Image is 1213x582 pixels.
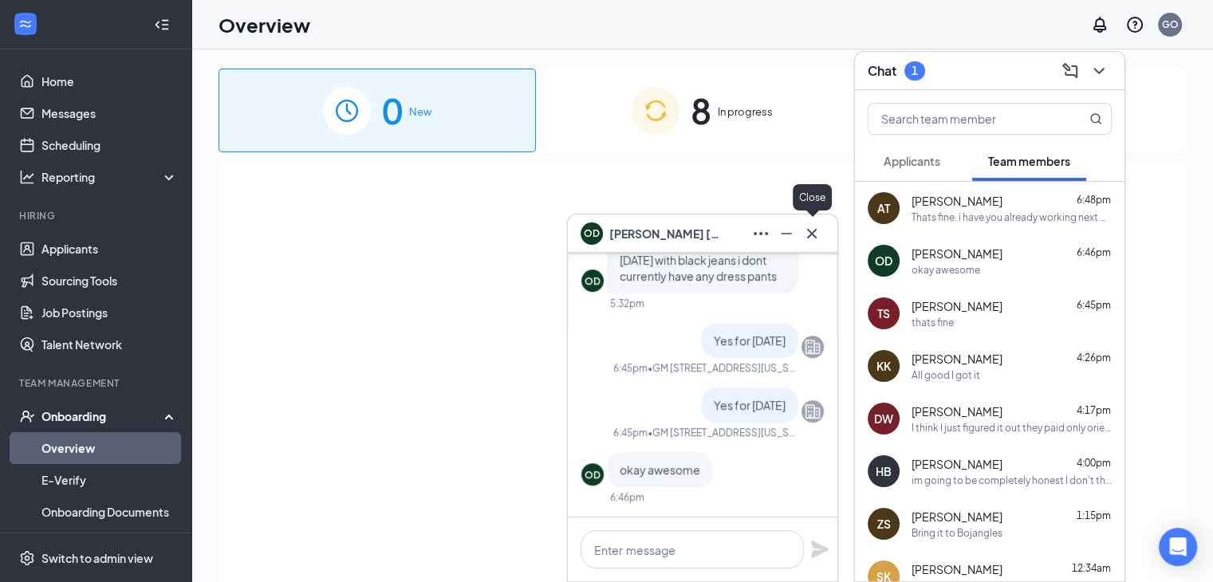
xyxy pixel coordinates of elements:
[41,408,164,424] div: Onboarding
[912,561,1002,577] span: [PERSON_NAME]
[41,432,178,464] a: Overview
[748,221,774,246] button: Ellipses
[41,265,178,297] a: Sourcing Tools
[803,337,822,356] svg: Company
[912,474,1112,487] div: im going to be completely honest I don't think bojangles is the right place for me. It's not anyt...
[585,274,601,288] div: OD
[912,246,1002,262] span: [PERSON_NAME]
[41,328,178,360] a: Talent Network
[884,154,940,168] span: Applicants
[912,456,1002,472] span: [PERSON_NAME]
[19,376,175,390] div: Team Management
[609,225,721,242] span: [PERSON_NAME] [PERSON_NAME]
[1077,246,1111,258] span: 6:46pm
[1057,58,1083,84] button: ComposeMessage
[41,169,179,185] div: Reporting
[777,224,796,243] svg: Minimize
[41,496,178,528] a: Onboarding Documents
[793,184,832,210] div: Close
[912,403,1002,419] span: [PERSON_NAME]
[1077,404,1111,416] span: 4:17pm
[154,17,170,33] svg: Collapse
[620,462,700,477] span: okay awesome
[802,224,821,243] svg: Cross
[620,237,779,283] span: hi is it possible if i could come in [DATE] with black jeans i dont currently have any dress pants
[714,333,786,348] span: Yes for [DATE]
[19,550,35,566] svg: Settings
[18,16,33,32] svg: WorkstreamLogo
[19,169,35,185] svg: Analysis
[912,210,1112,224] div: Thats fine. i have you already working next week weds-sun but the week after you can work both if...
[875,253,892,269] div: OD
[1086,58,1112,84] button: ChevronDown
[868,62,896,80] h3: Chat
[912,509,1002,525] span: [PERSON_NAME]
[1089,112,1102,125] svg: MagnifyingGlass
[912,263,980,277] div: okay awesome
[1162,18,1179,31] div: GO
[912,526,1002,540] div: Bring it to Bojangles
[1061,61,1080,81] svg: ComposeMessage
[799,221,825,246] button: Cross
[912,64,918,77] div: 1
[1072,562,1111,574] span: 12:34am
[409,104,431,120] span: New
[1077,352,1111,364] span: 4:26pm
[41,129,178,161] a: Scheduling
[751,224,770,243] svg: Ellipses
[868,104,1057,134] input: Search team member
[41,528,178,560] a: Activity log
[876,463,892,479] div: HB
[718,104,773,120] span: In progress
[877,516,891,532] div: ZS
[803,402,822,421] svg: Company
[810,540,829,559] svg: Plane
[774,221,799,246] button: Minimize
[41,233,178,265] a: Applicants
[41,550,153,566] div: Switch to admin view
[585,468,601,482] div: OD
[1077,299,1111,311] span: 6:45pm
[912,298,1002,314] span: [PERSON_NAME]
[19,408,35,424] svg: UserCheck
[41,464,178,496] a: E-Verify
[1077,509,1111,521] span: 1:15pm
[610,297,644,310] div: 5:32pm
[648,426,795,439] span: • GM [STREET_ADDRESS][US_STATE]
[1077,457,1111,469] span: 4:00pm
[877,200,890,216] div: AT
[877,305,890,321] div: TS
[613,426,648,439] div: 6:45pm
[691,83,711,138] span: 8
[912,421,1112,435] div: I think I just figured it out they paid only orientation not last week training so with early pay...
[1090,15,1109,34] svg: Notifications
[41,297,178,328] a: Job Postings
[912,193,1002,209] span: [PERSON_NAME]
[41,65,178,97] a: Home
[988,154,1070,168] span: Team members
[1125,15,1144,34] svg: QuestionInfo
[219,11,310,38] h1: Overview
[613,361,648,375] div: 6:45pm
[648,361,795,375] span: • GM [STREET_ADDRESS][US_STATE]
[382,83,403,138] span: 0
[1159,528,1197,566] div: Open Intercom Messenger
[912,351,1002,367] span: [PERSON_NAME]
[19,209,175,222] div: Hiring
[912,316,954,329] div: thats fine
[1089,61,1109,81] svg: ChevronDown
[610,490,644,504] div: 6:46pm
[912,368,980,382] div: All good I got it
[876,358,891,374] div: KK
[41,97,178,129] a: Messages
[714,398,786,412] span: Yes for [DATE]
[1077,194,1111,206] span: 6:48pm
[874,411,893,427] div: DW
